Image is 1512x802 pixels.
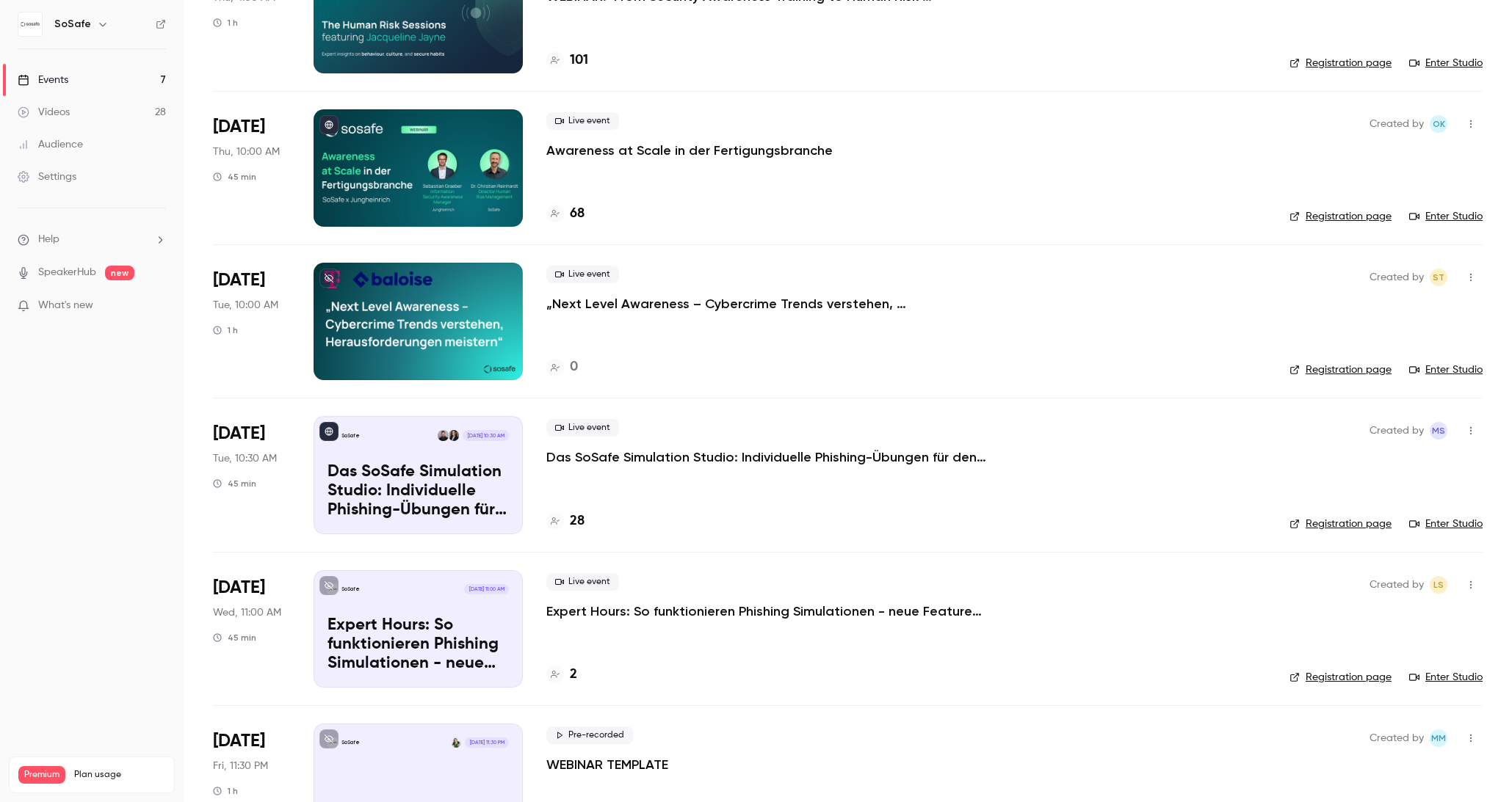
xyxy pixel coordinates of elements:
span: Live event [546,266,619,283]
a: Registration page [1289,56,1392,70]
p: SoSafe [341,432,360,440]
span: Created by [1370,422,1424,440]
div: Sep 10 Wed, 11:00 AM (Europe/Berlin) [213,570,290,688]
a: 2 [546,665,577,685]
img: SoSafe [18,12,42,36]
div: Settings [18,169,76,184]
span: Max Mertznich [1430,729,1447,747]
span: Luise Schulz [1430,576,1447,594]
div: 1 h [213,324,238,336]
div: 1 h [213,785,238,797]
div: Sep 9 Tue, 10:00 AM (Europe/Berlin) [213,263,290,380]
span: [DATE] [213,729,265,753]
span: Live event [546,112,619,130]
a: 28 [546,511,585,531]
a: Registration page [1289,209,1392,224]
div: 45 min [213,478,256,489]
a: SpeakerHub [38,265,96,280]
span: [DATE] 11:30 PM [465,737,508,748]
h4: 68 [570,204,585,224]
span: [DATE] 10:30 AM [463,430,508,440]
span: MM [1431,729,1446,747]
div: 45 min [213,171,256,183]
span: OK [1433,115,1445,133]
h4: 28 [570,511,585,531]
span: [DATE] 11:00 AM [464,584,508,594]
a: Awareness at Scale in der Fertigungsbranche [546,142,833,159]
span: Olga Krukova [1430,115,1447,133]
span: new [105,266,134,280]
a: Registration page [1289,670,1392,685]
p: SoSafe [341,739,360,746]
span: Markus Stalf [1430,422,1447,440]
span: Premium [18,766,65,784]
span: ST [1433,269,1444,286]
a: Enter Studio [1409,209,1483,224]
span: Pre-recorded [546,726,633,744]
img: Gabriel Simkin [438,430,448,440]
div: Sep 4 Thu, 10:00 AM (Europe/Berlin) [213,109,290,227]
span: Created by [1370,115,1424,133]
span: Tue, 10:30 AM [213,451,277,466]
a: Registration page [1289,517,1392,531]
span: LS [1433,576,1444,594]
span: Plan usage [74,769,165,781]
iframe: Noticeable Trigger [148,299,166,313]
a: Expert Hours: So funktionieren Phishing Simulationen - neue Features, Tipps & Tricks [546,602,987,620]
a: WEBINAR TEMPLATE [546,756,668,773]
span: Tue, 10:00 AM [213,298,278,313]
div: Videos [18,105,70,120]
span: [DATE] [213,576,265,599]
a: Expert Hours: So funktionieren Phishing Simulationen - neue Features, Tipps & TricksSoSafe[DATE] ... [314,570,523,688]
a: Enter Studio [1409,362,1483,377]
h6: SoSafe [54,17,91,32]
h4: 0 [570,357,578,377]
span: Created by [1370,576,1424,594]
span: Thu, 10:00 AM [213,145,280,159]
span: Created by [1370,269,1424,286]
span: [DATE] [213,115,265,139]
span: Help [38,232,59,247]
a: Enter Studio [1409,517,1483,531]
a: Registration page [1289,362,1392,377]
span: Live event [546,419,619,437]
a: 0 [546,357,578,377]
a: Enter Studio [1409,670,1483,685]
span: [DATE] [213,269,265,292]
h4: 101 [570,51,588,70]
span: Stefanie Theil [1430,269,1447,286]
a: Das SoSafe Simulation Studio: Individuelle Phishing-Übungen für den öffentlichen SektorSoSafeArzu... [314,416,523,533]
a: 68 [546,204,585,224]
a: Das SoSafe Simulation Studio: Individuelle Phishing-Übungen für den öffentlichen Sektor [546,448,987,466]
p: Das SoSafe Simulation Studio: Individuelle Phishing-Übungen für den öffentlichen Sektor [328,463,509,520]
img: Arzu Döver [449,430,459,440]
span: Fri, 11:30 PM [213,759,268,773]
li: help-dropdown-opener [18,232,166,247]
img: Jacqueline Jayne [451,737,461,748]
span: What's new [38,298,93,313]
div: 1 h [213,17,238,29]
a: Enter Studio [1409,56,1483,70]
span: Created by [1370,729,1424,747]
span: [DATE] [213,422,265,445]
p: SoSafe [341,586,360,593]
span: Live event [546,573,619,591]
div: Sep 9 Tue, 10:30 AM (Europe/Berlin) [213,416,290,533]
h4: 2 [570,665,577,685]
span: Wed, 11:00 AM [213,605,281,620]
div: Events [18,73,68,87]
span: MS [1432,422,1445,440]
div: 45 min [213,632,256,644]
a: 101 [546,51,588,70]
div: Audience [18,137,83,152]
a: „Next Level Awareness – Cybercrime Trends verstehen, Herausforderungen meistern“ Telekom Schweiz ... [546,295,987,313]
p: Expert Hours: So funktionieren Phishing Simulationen - neue Features, Tipps & Tricks [328,616,509,673]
